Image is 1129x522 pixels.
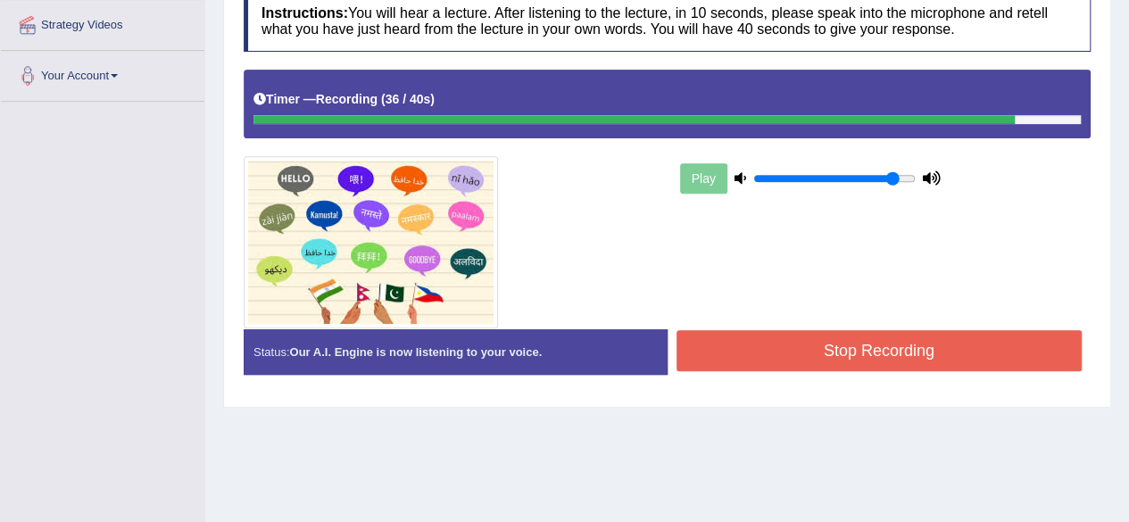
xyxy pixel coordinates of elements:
button: Stop Recording [677,330,1083,371]
b: ( [381,92,386,106]
h5: Timer — [253,93,435,106]
b: 36 / 40s [386,92,431,106]
strong: Our A.I. Engine is now listening to your voice. [289,345,542,359]
b: Recording [316,92,378,106]
div: Status: [244,329,668,375]
b: ) [430,92,435,106]
b: Instructions: [261,5,348,21]
a: Your Account [1,51,204,95]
